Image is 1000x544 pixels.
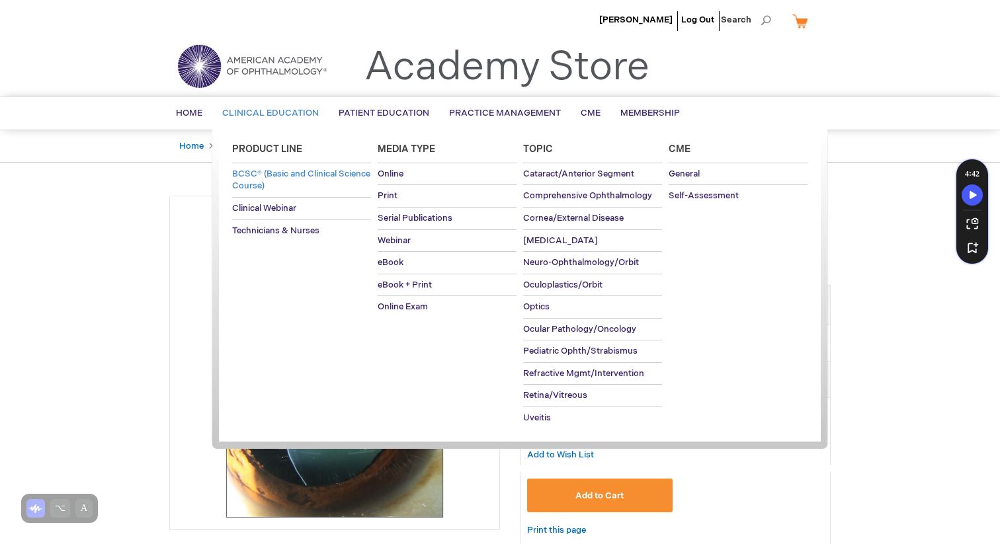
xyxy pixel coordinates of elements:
[177,203,493,519] img: Basic and Clinical Science Course Complete Set
[620,108,680,118] span: Membership
[669,190,739,201] span: Self-Assessment
[179,141,204,151] a: Home
[232,225,319,236] span: Technicians & Nurses
[523,213,624,223] span: Cornea/External Disease
[232,169,370,192] span: BCSC® (Basic and Clinical Science Course)
[523,301,550,312] span: Optics
[669,143,690,155] span: Cme
[523,190,652,201] span: Comprehensive Ophthalmology
[378,301,428,312] span: Online Exam
[222,108,319,118] span: Clinical Education
[378,257,403,268] span: eBook
[527,449,594,460] a: Add to Wish List
[721,7,771,33] span: Search
[599,15,673,25] a: [PERSON_NAME]
[378,143,435,155] span: Media Type
[527,449,594,460] span: Add to Wish List
[575,490,624,501] span: Add to Cart
[523,390,587,401] span: Retina/Vitreous
[523,143,553,155] span: Topic
[176,108,202,118] span: Home
[449,108,561,118] span: Practice Management
[523,280,603,290] span: Oculoplastics/Orbit
[339,108,429,118] span: Patient Education
[681,15,714,25] a: Log Out
[523,412,551,423] span: Uveitis
[527,522,586,539] a: Print this page
[527,479,673,512] button: Add to Cart
[364,44,649,91] a: Academy Store
[378,169,403,179] span: Online
[523,257,639,268] span: Neuro-Ophthalmology/Orbit
[523,235,598,246] span: [MEDICAL_DATA]
[523,346,638,356] span: Pediatric Ophth/Strabismus
[378,190,397,201] span: Print
[232,143,302,155] span: Product Line
[523,324,636,334] span: Ocular Pathology/Oncology
[378,213,452,223] span: Serial Publications
[378,235,411,246] span: Webinar
[581,108,601,118] span: CME
[378,280,432,290] span: eBook + Print
[232,203,296,214] span: Clinical Webinar
[669,169,700,179] span: General
[523,368,644,379] span: Refractive Mgmt/Intervention
[523,169,634,179] span: Cataract/Anterior Segment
